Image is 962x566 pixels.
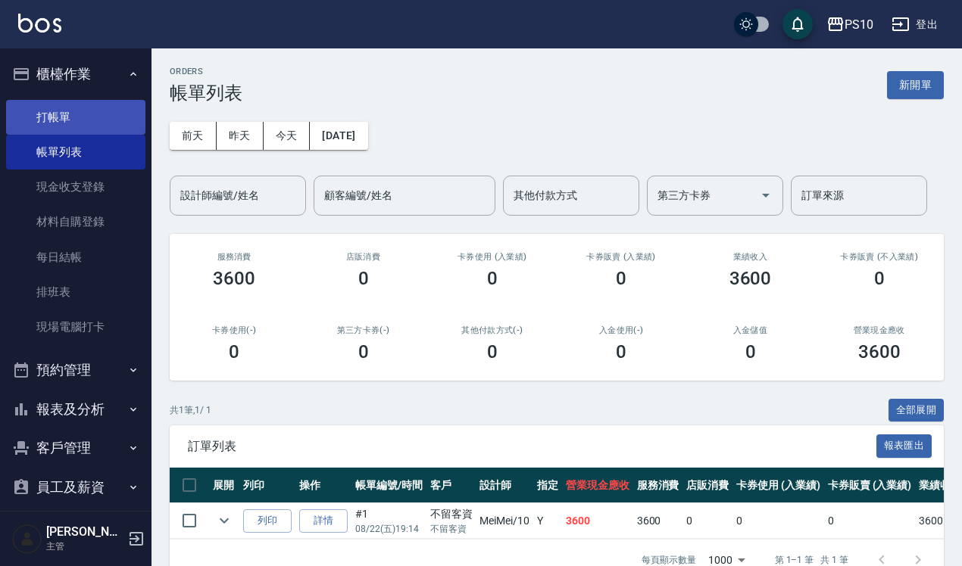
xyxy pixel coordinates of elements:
[616,341,626,362] h3: 0
[264,122,311,150] button: 今天
[562,503,633,539] td: 3600
[616,268,626,289] h3: 0
[358,341,369,362] h3: 0
[732,468,824,503] th: 卡券使用 (入業績)
[533,468,562,503] th: 指定
[209,468,239,503] th: 展開
[170,403,211,417] p: 共 1 筆, 1 / 1
[46,524,123,540] h5: [PERSON_NAME]
[876,434,932,458] button: 報表匯出
[575,252,667,262] h2: 卡券販賣 (入業績)
[732,503,824,539] td: 0
[295,468,351,503] th: 操作
[6,240,145,275] a: 每日結帳
[6,135,145,169] a: 帳單列表
[213,509,236,532] button: expand row
[317,325,409,335] h2: 第三方卡券(-)
[351,468,426,503] th: 帳單編號/時間
[745,341,756,362] h3: 0
[430,522,473,536] p: 不留客資
[824,503,916,539] td: 0
[833,252,926,262] h2: 卡券販賣 (不入業績)
[6,100,145,135] a: 打帳單
[299,509,348,533] a: 詳情
[170,67,242,76] h2: ORDERS
[889,399,945,422] button: 全部展開
[858,341,901,362] h3: 3600
[6,309,145,344] a: 現場電腦打卡
[12,524,42,554] img: Person
[682,468,732,503] th: 店販消費
[6,468,145,507] button: 員工及薪資
[487,341,498,362] h3: 0
[355,522,423,536] p: 08/22 (五) 19:14
[633,468,683,503] th: 服務消費
[188,325,280,335] h2: 卡券使用(-)
[575,325,667,335] h2: 入金使用(-)
[874,268,885,289] h3: 0
[170,122,217,150] button: 前天
[682,503,732,539] td: 0
[729,268,772,289] h3: 3600
[887,71,944,99] button: 新開單
[430,506,473,522] div: 不留客資
[876,438,932,452] a: 報表匯出
[476,468,533,503] th: 設計師
[239,468,295,503] th: 列印
[6,350,145,390] button: 預約管理
[487,268,498,289] h3: 0
[887,77,944,92] a: 新開單
[426,468,476,503] th: 客戶
[820,9,879,40] button: PS10
[704,325,796,335] h2: 入金儲值
[446,252,539,262] h2: 卡券使用 (入業績)
[6,54,145,94] button: 櫃檯作業
[446,325,539,335] h2: 其他付款方式(-)
[833,325,926,335] h2: 營業現金應收
[845,15,873,34] div: PS10
[6,169,145,204] a: 現金收支登錄
[170,82,242,104] h3: 帳單列表
[213,268,255,289] h3: 3600
[188,439,876,454] span: 訂單列表
[46,540,123,553] p: 主管
[782,9,813,39] button: save
[476,503,533,539] td: MeiMei /10
[824,468,916,503] th: 卡券販賣 (入業績)
[310,122,367,150] button: [DATE]
[704,252,796,262] h2: 業績收入
[358,268,369,289] h3: 0
[243,509,292,533] button: 列印
[885,11,944,39] button: 登出
[633,503,683,539] td: 3600
[6,428,145,468] button: 客戶管理
[6,506,145,546] button: 商品管理
[754,183,778,207] button: Open
[6,204,145,239] a: 材料自購登錄
[317,252,409,262] h2: 店販消費
[6,275,145,309] a: 排班表
[229,341,239,362] h3: 0
[562,468,633,503] th: 營業現金應收
[533,503,562,539] td: Y
[188,252,280,262] h3: 服務消費
[217,122,264,150] button: 昨天
[18,14,61,33] img: Logo
[6,390,145,429] button: 報表及分析
[351,503,426,539] td: #1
